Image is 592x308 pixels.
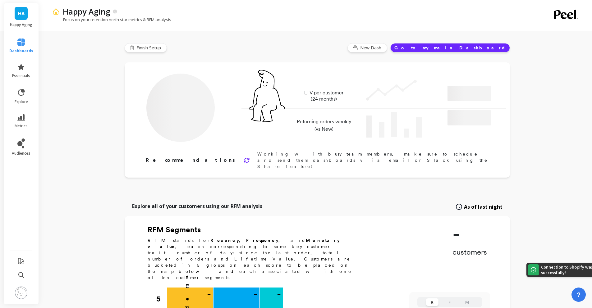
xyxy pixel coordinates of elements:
img: header icon [52,8,60,15]
p: - [207,289,211,299]
p: Happy Aging [10,22,33,27]
p: RFM stands for , , and , each corresponding to some key customer trait: number of days since the ... [148,237,359,281]
span: essentials [12,73,30,78]
span: metrics [15,124,28,129]
span: New Dash [360,45,383,51]
button: R [426,298,438,306]
img: profile picture [15,287,27,299]
p: customers [452,247,487,257]
b: Frequency [246,238,278,243]
p: Recommendations [146,156,236,164]
p: Focus on your retention north star metrics & RFM analysis [52,17,171,22]
p: Explore all of your customers using our RFM analysis [132,202,262,210]
p: LTV per customer (24 months) [295,90,353,102]
b: Recency [210,238,239,243]
button: New Dash [347,43,387,52]
span: ? [577,290,581,299]
p: Happy Aging [63,6,110,17]
span: explore [15,99,28,104]
button: F [443,298,456,306]
p: - [256,299,258,307]
button: Go to my main Dashboard [390,43,510,52]
button: ? [571,288,586,302]
span: dashboards [9,48,33,53]
p: Working with busy team members, make sure to schedule and send them dashboards via email or Slack... [257,151,490,170]
span: As of last night [464,203,503,211]
p: Connection to Shopify was updated successfully! [492,264,568,275]
span: Finish Setup [136,45,163,51]
p: - [277,289,281,299]
p: - [279,299,281,307]
img: pal seatted on line [249,70,285,122]
button: M [461,298,473,306]
span: HA [18,10,25,17]
span: audiences [12,151,30,156]
button: Finish Setup [125,43,167,52]
p: - [209,299,211,307]
h2: RFM Segments [148,225,359,235]
p: - [452,225,487,243]
p: - [254,289,258,299]
p: Returning orders weekly (vs New) [295,118,353,133]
